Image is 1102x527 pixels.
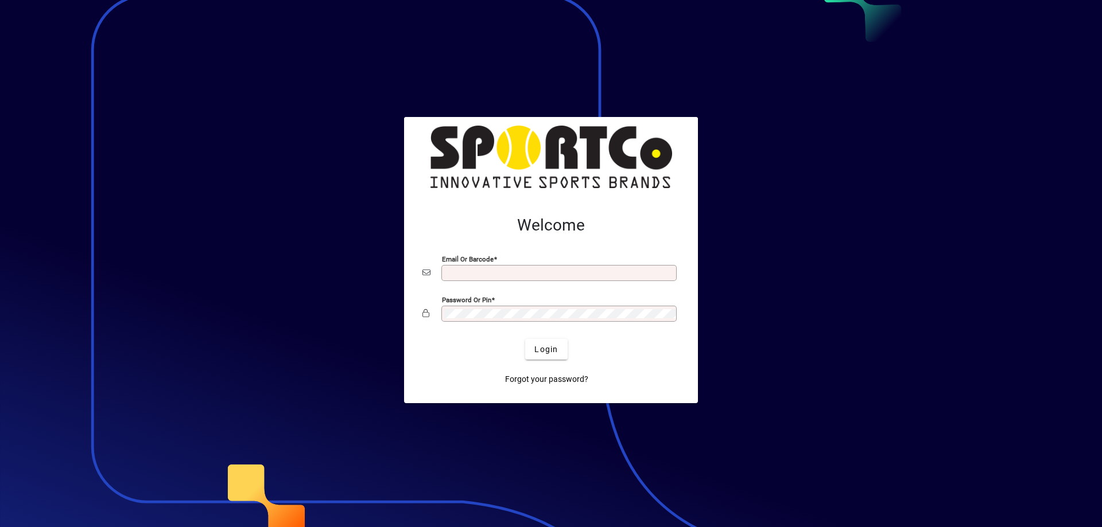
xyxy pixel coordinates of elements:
[442,296,491,304] mat-label: Password or Pin
[534,343,558,356] span: Login
[422,216,680,235] h2: Welcome
[500,369,593,389] a: Forgot your password?
[442,255,494,263] mat-label: Email or Barcode
[525,339,567,360] button: Login
[505,373,588,385] span: Forgot your password?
